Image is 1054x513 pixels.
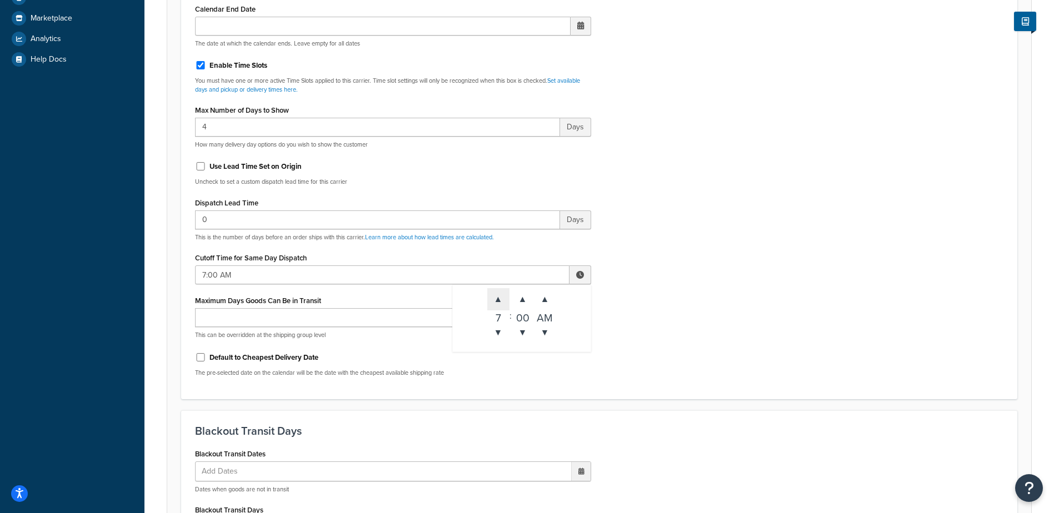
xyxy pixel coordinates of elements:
[195,296,321,305] label: Maximum Days Goods Can Be in Transit
[8,8,136,28] a: Marketplace
[512,288,534,310] span: ▲
[1015,474,1043,502] button: Open Resource Center
[195,233,591,242] p: This is the number of days before an order ships with this carrier.
[8,29,136,49] a: Analytics
[487,321,509,344] span: ▼
[509,288,512,344] div: :
[195,77,591,94] p: You must have one or more active Time Slots applied to this carrier. Time slot settings will only...
[195,485,591,494] p: Dates when goods are not in transit
[487,288,509,310] span: ▲
[195,76,580,93] a: Set available days and pickup or delivery times here.
[195,331,591,339] p: This can be overridden at the shipping group level
[209,61,267,71] label: Enable Time Slots
[534,310,556,321] div: AM
[195,450,266,458] label: Blackout Transit Dates
[31,55,67,64] span: Help Docs
[512,310,534,321] div: 00
[209,353,318,363] label: Default to Cheapest Delivery Date
[195,5,256,13] label: Calendar End Date
[195,254,307,262] label: Cutoff Time for Same Day Dispatch
[209,162,302,172] label: Use Lead Time Set on Origin
[31,34,61,44] span: Analytics
[31,14,72,23] span: Marketplace
[534,288,556,310] span: ▲
[512,321,534,344] span: ▼
[365,233,494,242] a: Learn more about how lead times are calculated.
[560,210,591,229] span: Days
[195,369,591,377] p: The pre-selected date on the calendar will be the date with the cheapest available shipping rate
[195,425,1003,437] h3: Blackout Transit Days
[195,106,289,114] label: Max Number of Days to Show
[195,178,591,186] p: Uncheck to set a custom dispatch lead time for this carrier
[195,199,258,207] label: Dispatch Lead Time
[8,49,136,69] a: Help Docs
[534,321,556,344] span: ▼
[195,39,591,48] p: The date at which the calendar ends. Leave empty for all dates
[195,140,591,149] p: How many delivery day options do you wish to show the customer
[560,118,591,137] span: Days
[487,310,509,321] div: 7
[198,462,252,481] span: Add Dates
[1014,12,1036,31] button: Show Help Docs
